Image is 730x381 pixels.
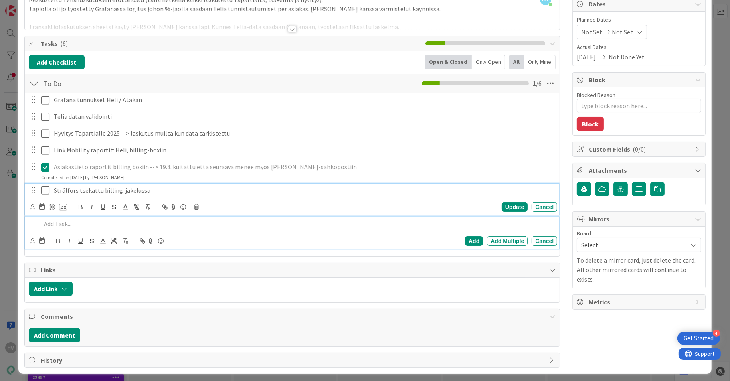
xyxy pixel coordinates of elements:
span: Select... [581,239,683,251]
span: [DATE] [577,52,596,62]
p: Tapiolla oli jo työstetty Grafanassa logitus johon %-jaolla saadaan Telia tunnistautumiset per as... [29,4,556,14]
span: Not Set [612,27,633,37]
div: All [509,55,524,69]
span: Comments [41,312,546,321]
span: Custom Fields [589,144,691,154]
span: 1 / 6 [533,79,542,88]
div: Update [502,202,528,212]
span: Attachments [589,166,691,175]
span: ( 0/0 ) [633,145,646,153]
div: Add [465,236,483,246]
button: Block [577,117,604,131]
div: Cancel [532,202,557,212]
div: Cancel [532,236,557,246]
span: Block [589,75,691,85]
span: ( 6 ) [60,39,68,47]
div: Only Open [472,55,505,69]
span: Mirrors [589,214,691,224]
button: Add Comment [29,328,80,342]
p: Asiakastieto raportit billing boxiin --> 19.8. kuitattu että seuraava menee myös [PERSON_NAME]-sä... [54,162,554,172]
span: Not Set [581,27,602,37]
span: Board [577,231,591,236]
div: Only Mine [524,55,556,69]
p: Hyvitys Tapartialle 2025 --> laskutus muilta kun data tarkistettu [54,129,554,138]
div: Open Get Started checklist, remaining modules: 4 [677,332,720,345]
label: Blocked Reason [577,91,615,99]
span: Planned Dates [577,16,701,24]
span: Links [41,265,546,275]
p: Strålfors tsekattu billing-jakelussa [54,186,554,195]
span: Metrics [589,297,691,307]
span: Tasks [41,39,422,48]
span: Actual Dates [577,43,701,51]
div: 4 [713,330,720,337]
div: Get Started [684,334,714,342]
div: Completed on [DATE] by [PERSON_NAME] [41,174,125,181]
div: Open & Closed [425,55,472,69]
p: Link Mobility raportit: Heli, billing-boxiin [54,146,554,155]
span: History [41,355,546,365]
button: Add Link [29,282,73,296]
p: Telia datan validointi [54,112,554,121]
p: Grafana tunnukset Heli / Atakan [54,95,554,105]
input: Add Checklist... [41,76,220,91]
span: Not Done Yet [609,52,645,62]
p: To delete a mirror card, just delete the card. All other mirrored cards will continue to exists. [577,255,701,284]
span: Support [17,1,36,11]
div: Add Multiple [487,236,528,246]
button: Add Checklist [29,55,85,69]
